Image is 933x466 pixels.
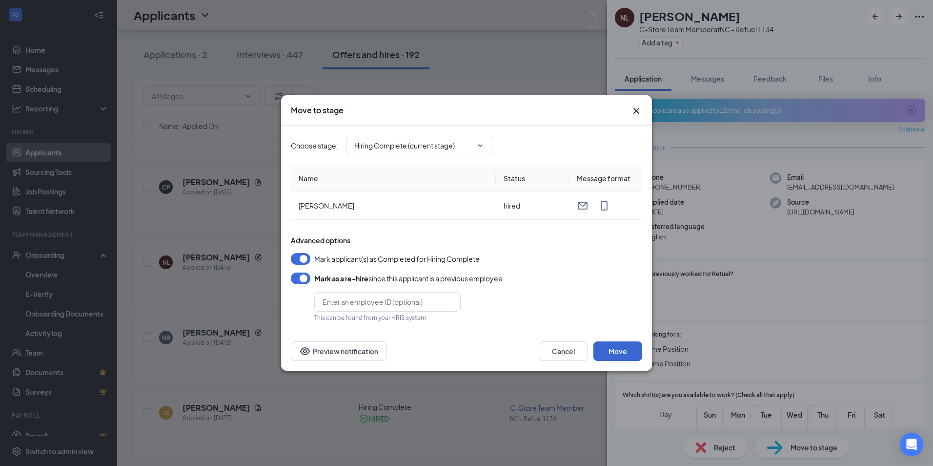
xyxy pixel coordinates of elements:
span: Choose stage : [291,140,338,151]
span: Mark applicant(s) as Completed for Hiring Complete [314,253,480,265]
button: Move [593,341,642,361]
th: Message format [569,165,642,192]
button: Close [630,105,642,117]
div: Advanced options [291,235,642,245]
h3: Move to stage [291,105,344,116]
button: Cancel [539,341,588,361]
svg: Eye [299,345,311,357]
b: Mark as a re-hire [314,274,368,283]
svg: Email [577,200,588,212]
button: Preview notificationEye [291,341,386,361]
th: Status [496,165,569,192]
div: since this applicant is a previous employee. [314,273,505,284]
td: hired [496,192,569,220]
th: Name [291,165,496,192]
input: Enter an employee ID (optional) [314,292,461,312]
svg: ChevronDown [476,142,484,149]
div: This can be found from your HRIS system [314,314,461,322]
svg: Cross [630,105,642,117]
span: [PERSON_NAME] [299,201,354,210]
svg: MobileSms [598,200,610,212]
div: Open Intercom Messenger [900,433,923,456]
